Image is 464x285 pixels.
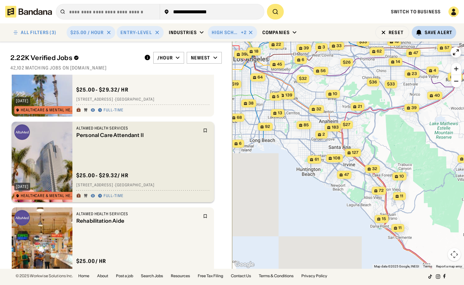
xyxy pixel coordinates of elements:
span: 32 [372,166,377,172]
div: AltaMed Health Services [76,126,199,131]
div: Newest [191,55,210,61]
span: 92 [265,124,270,130]
div: Full-time [104,108,123,113]
div: 42,102 matching jobs on [DOMAIN_NAME] [10,65,222,71]
div: ALL FILTERS (3) [21,30,56,35]
div: $ 25.00 - $29.32 / hr [76,172,129,179]
span: 6 [239,141,242,146]
div: $25.00 / hour [70,30,104,35]
span: 2 [322,132,325,137]
span: 45 [277,62,282,67]
span: 5 [277,94,279,99]
a: About [97,274,108,278]
div: Companies [262,30,290,35]
span: 39 [411,105,417,111]
span: $26 [343,60,350,65]
div: [DATE] [16,99,29,103]
span: 85 [304,122,309,128]
span: 21 [357,104,362,109]
span: 183 [332,125,338,130]
span: 4 [433,68,436,73]
a: Home [78,274,89,278]
div: Entry-Level [120,30,152,35]
span: 127 [352,150,358,155]
span: 22 [276,42,281,47]
span: 11 [400,193,403,199]
a: Terms & Conditions [259,274,294,278]
span: 47 [344,172,349,178]
span: $36 [369,80,377,84]
a: Report a map error [436,265,462,268]
a: Terms (opens in new tab) [423,265,432,268]
div: Healthcare & Mental Health [21,108,73,112]
div: +2 [241,30,247,35]
span: 32 [316,106,321,112]
div: High School Diploma or GED [212,30,240,35]
span: 47 [413,50,418,56]
span: 72 [379,188,383,193]
div: Full-time [104,193,123,199]
div: [STREET_ADDRESS] · El Monte [76,268,210,274]
span: 10 [399,174,404,179]
div: /hour [157,55,173,61]
span: 61 [314,157,319,162]
a: Privacy Policy [301,274,327,278]
span: 33 [336,43,342,49]
span: 6 [302,57,304,63]
span: 18 [254,49,258,54]
span: 14 [395,59,400,65]
div: Save Alert [425,30,452,35]
span: 64 [257,75,263,80]
span: 56 [320,68,326,74]
div: Rehabilitation Aide [76,218,199,224]
div: [DATE] [16,185,29,189]
div: Healthcare & Mental Health [21,194,73,198]
span: 15 [382,216,386,222]
span: 108 [333,155,340,161]
img: Bandana logotype [5,6,52,18]
img: AltaMed Health Services logo [14,210,30,226]
a: Search Jobs [141,274,163,278]
span: $32 [299,76,307,81]
a: Resources [171,274,190,278]
div: AltaMed Health Services [76,211,199,217]
a: Post a job [116,274,133,278]
a: Contact Us [231,274,251,278]
span: 11 [398,225,402,231]
span: 38 [248,101,254,106]
span: 68 [237,115,242,120]
span: 18 [394,39,398,44]
div: © 2025 Workwise Solutions Inc. [16,274,73,278]
div: Personal Care Attendant II [76,132,199,138]
span: 13 [278,110,282,116]
span: 62 [377,49,382,54]
span: 3 [322,44,325,50]
div: Industries [169,30,197,35]
span: 40 [434,93,440,98]
div: $ 25.00 / hr [76,258,107,265]
a: Free Tax Filing [198,274,223,278]
span: 139 [285,93,292,98]
span: 39 [304,45,309,51]
div: [STREET_ADDRESS] · [GEOGRAPHIC_DATA] [76,97,210,102]
span: 10 [333,91,337,97]
span: $33 [359,39,367,44]
span: 23 [412,71,417,77]
div: Reset [389,30,404,35]
a: Open this area in Google Maps (opens a new window) [234,260,255,269]
div: $ 25.00 - $29.32 / hr [76,86,129,93]
div: [STREET_ADDRESS] · [GEOGRAPHIC_DATA] [76,183,210,188]
button: Map camera controls [448,248,461,261]
span: $27 [343,122,350,127]
span: $33 [387,81,395,86]
span: $19 [232,81,239,86]
a: Switch to Business [391,9,441,15]
span: Map data ©2025 Google, INEGI [374,265,419,268]
img: Google [234,260,255,269]
div: 2.22K Verified Jobs [10,54,139,62]
img: AltaMed Health Services logo [14,124,30,140]
div: grid [10,75,222,269]
span: 57 [444,45,449,51]
span: 398 [241,52,249,57]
